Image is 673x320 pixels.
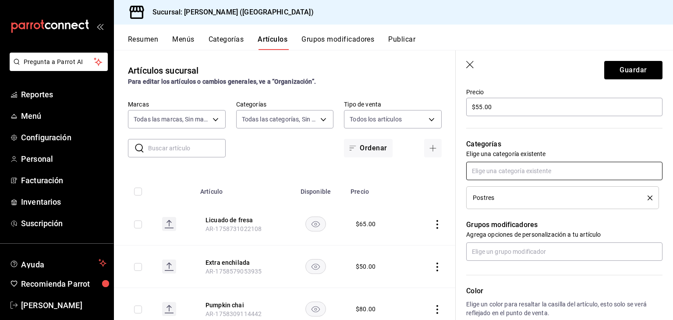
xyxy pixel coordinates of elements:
span: Ayuda [21,258,95,268]
span: AR-1758579053935 [205,268,262,275]
span: Todas las marcas, Sin marca [134,115,209,124]
button: Menús [172,35,194,50]
span: AR-1758309114442 [205,310,262,317]
button: Ordenar [344,139,392,157]
div: $ 65.00 [356,220,375,228]
button: actions [433,305,442,314]
p: Color [466,286,662,296]
th: Disponible [286,175,345,203]
button: edit-product-location [205,301,276,309]
button: delete [641,196,652,200]
button: actions [433,220,442,229]
div: Artículos sucursal [128,64,198,77]
button: edit-product-location [205,258,276,267]
input: Elige un grupo modificador [466,242,662,261]
button: Grupos modificadores [301,35,374,50]
p: Grupos modificadores [466,220,662,230]
span: Inventarios [21,196,106,208]
span: Suscripción [21,217,106,229]
label: Categorías [236,101,334,107]
span: Pregunta a Parrot AI [24,57,94,67]
span: AR-1758731022108 [205,225,262,232]
button: Guardar [604,61,662,79]
h3: Sucursal: [PERSON_NAME] ([GEOGRAPHIC_DATA]) [145,7,314,18]
span: Reportes [21,89,106,100]
button: edit-product-location [205,216,276,224]
button: availability-product [305,259,326,274]
span: Personal [21,153,106,165]
span: Menú [21,110,106,122]
button: open_drawer_menu [96,23,103,30]
button: Artículos [258,35,287,50]
button: availability-product [305,302,326,316]
input: Elige una categoría existente [466,162,662,180]
p: Agrega opciones de personalización a tu artículo [466,230,662,239]
button: availability-product [305,217,326,231]
a: Pregunta a Parrot AI [6,64,108,73]
span: Postres [473,195,494,201]
button: Publicar [388,35,415,50]
p: Elige una categoría existente [466,149,662,158]
input: Buscar artículo [148,139,226,157]
span: [PERSON_NAME] [21,299,106,311]
div: navigation tabs [128,35,673,50]
label: Tipo de venta [344,101,442,107]
th: Precio [345,175,408,203]
span: Configuración [21,132,106,143]
label: Precio [466,89,662,95]
div: $ 80.00 [356,305,375,313]
button: actions [433,263,442,271]
span: Todos los artículos [350,115,402,124]
button: Categorías [209,35,244,50]
th: Artículo [195,175,286,203]
label: Marcas [128,101,226,107]
p: Elige un color para resaltar la casilla del artículo, esto solo se verá reflejado en el punto de ... [466,300,662,317]
span: Facturación [21,174,106,186]
span: Recomienda Parrot [21,278,106,290]
button: Pregunta a Parrot AI [10,53,108,71]
strong: Para editar los artículos o cambios generales, ve a “Organización”. [128,78,316,85]
button: Resumen [128,35,158,50]
span: Todas las categorías, Sin categoría [242,115,318,124]
input: $0.00 [466,98,662,116]
div: $ 50.00 [356,262,375,271]
p: Categorías [466,139,662,149]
